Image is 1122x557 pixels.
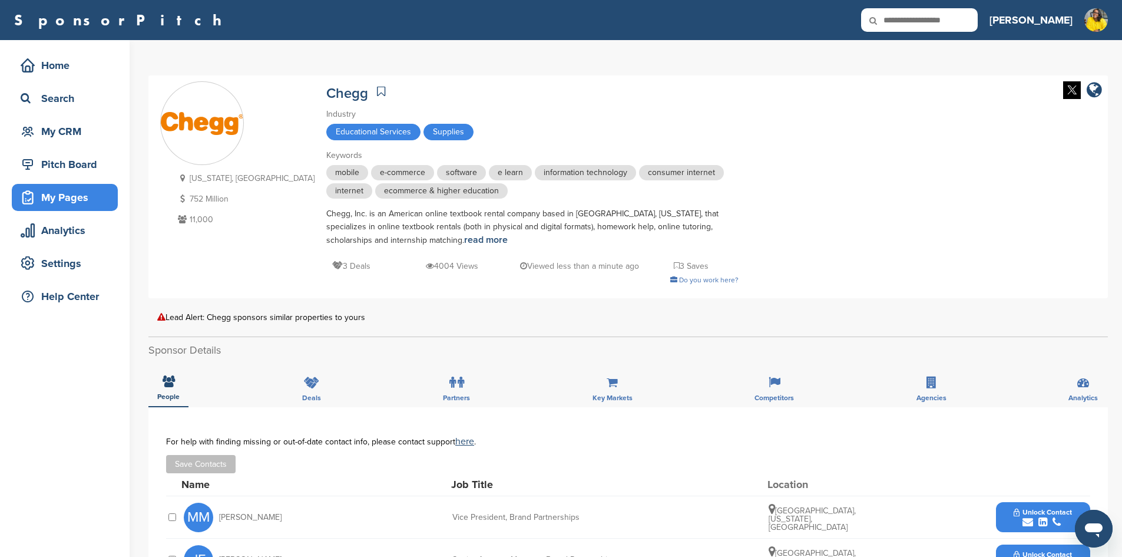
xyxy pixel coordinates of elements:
[451,479,628,490] div: Job Title
[332,259,370,273] p: 3 Deals
[1075,510,1113,548] iframe: Button to launch messaging window
[371,165,434,180] span: e-commerce
[175,192,315,206] p: 752 Million
[769,506,856,532] span: [GEOGRAPHIC_DATA], [US_STATE], [GEOGRAPHIC_DATA]
[18,154,118,175] div: Pitch Board
[12,184,118,211] a: My Pages
[326,207,739,247] div: Chegg, Inc. is an American online textbook rental company based in [GEOGRAPHIC_DATA], [US_STATE],...
[12,118,118,145] a: My CRM
[679,276,739,284] span: Do you work here?
[455,436,474,447] a: here
[18,88,118,109] div: Search
[1014,508,1072,516] span: Unlock Contact
[999,500,1086,535] button: Unlock Contact
[989,7,1073,33] a: [PERSON_NAME]
[464,234,508,246] a: read more
[12,52,118,79] a: Home
[754,394,794,401] span: Competitors
[326,149,739,162] div: Keywords
[520,259,639,273] p: Viewed less than a minute ago
[12,283,118,310] a: Help Center
[12,250,118,277] a: Settings
[1063,81,1081,99] img: Twitter white
[18,253,118,274] div: Settings
[219,513,282,522] span: [PERSON_NAME]
[18,121,118,142] div: My CRM
[489,165,532,180] span: e learn
[674,259,709,273] p: 3 Saves
[157,313,1099,322] div: Lead Alert: Chegg sponsors similar properties to yours
[437,165,486,180] span: software
[326,124,421,140] span: Educational Services
[1087,81,1102,101] a: company link
[18,187,118,208] div: My Pages
[166,455,236,473] button: Save Contacts
[18,55,118,76] div: Home
[326,85,368,102] a: Chegg
[302,394,321,401] span: Deals
[452,513,629,522] div: Vice President, Brand Partnerships
[166,437,1090,446] div: For help with finding missing or out-of-date contact info, please contact support .
[157,393,180,400] span: People
[639,165,724,180] span: consumer internet
[181,479,311,490] div: Name
[670,276,739,284] a: Do you work here?
[14,12,229,28] a: SponsorPitch
[535,165,636,180] span: information technology
[767,479,856,490] div: Location
[326,183,372,199] span: internet
[12,151,118,178] a: Pitch Board
[161,112,243,135] img: Sponsorpitch & Chegg
[443,394,470,401] span: Partners
[1084,8,1108,32] img: Untitled design (1)
[184,503,213,532] span: MM
[148,342,1108,358] h2: Sponsor Details
[593,394,633,401] span: Key Markets
[916,394,946,401] span: Agencies
[326,165,368,180] span: mobile
[375,183,508,199] span: ecommerce & higher education
[12,85,118,112] a: Search
[18,286,118,307] div: Help Center
[175,171,315,186] p: [US_STATE], [GEOGRAPHIC_DATA]
[175,212,315,227] p: 11,000
[426,259,478,273] p: 4004 Views
[326,108,739,121] div: Industry
[18,220,118,241] div: Analytics
[1068,394,1098,401] span: Analytics
[12,217,118,244] a: Analytics
[989,12,1073,28] h3: [PERSON_NAME]
[423,124,474,140] span: Supplies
